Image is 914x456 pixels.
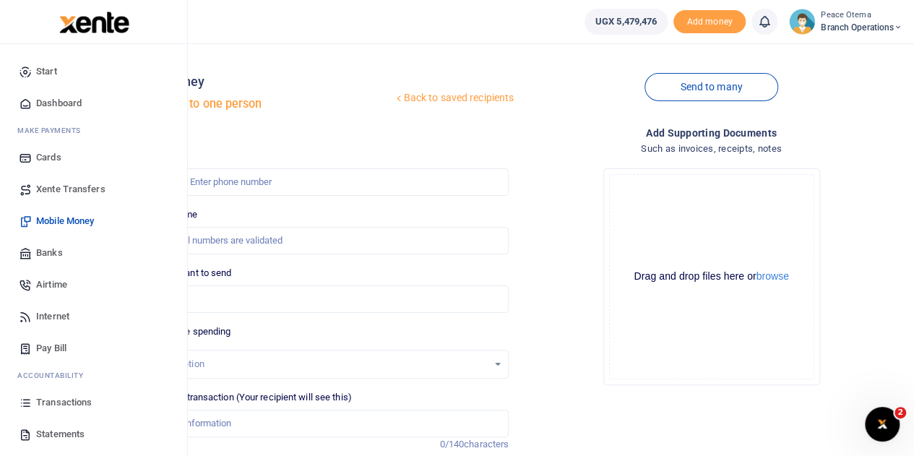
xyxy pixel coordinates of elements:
[12,237,176,269] a: Banks
[12,87,176,119] a: Dashboard
[12,142,176,173] a: Cards
[673,15,746,26] a: Add money
[36,395,92,410] span: Transactions
[673,10,746,34] li: Toup your wallet
[36,64,57,79] span: Start
[126,227,509,254] input: MTN & Airtel numbers are validated
[393,85,515,111] a: Back to saved recipients
[12,387,176,418] a: Transactions
[12,301,176,332] a: Internet
[36,150,61,165] span: Cards
[126,168,509,196] input: Enter phone number
[12,173,176,205] a: Xente Transfers
[28,370,83,381] span: countability
[25,125,81,136] span: ake Payments
[36,427,85,442] span: Statements
[12,332,176,364] a: Pay Bill
[673,10,746,34] span: Add money
[12,269,176,301] a: Airtime
[137,357,488,371] div: Select an option
[36,246,63,260] span: Banks
[126,285,509,313] input: UGX
[520,141,902,157] h4: Such as invoices, receipts, notes
[12,418,176,450] a: Statements
[894,407,906,418] span: 2
[821,9,902,22] small: Peace Otema
[756,271,789,281] button: browse
[644,73,777,101] a: Send to many
[12,56,176,87] a: Start
[821,21,902,34] span: Branch Operations
[12,364,176,387] li: Ac
[36,96,82,111] span: Dashboard
[59,12,129,33] img: logo-large
[36,182,105,197] span: Xente Transfers
[520,125,902,141] h4: Add supporting Documents
[603,168,820,385] div: File Uploader
[579,9,673,35] li: Wallet ballance
[121,74,392,90] h4: Mobile money
[12,205,176,237] a: Mobile Money
[36,341,66,356] span: Pay Bill
[126,390,352,405] label: Memo for this transaction (Your recipient will see this)
[610,270,814,283] div: Drag and drop files here or
[865,407,900,442] iframe: Intercom live chat
[595,14,657,29] span: UGX 5,479,476
[12,119,176,142] li: M
[585,9,668,35] a: UGX 5,479,476
[36,214,94,228] span: Mobile Money
[126,410,509,437] input: Enter extra information
[789,9,815,35] img: profile-user
[58,16,129,27] a: logo-small logo-large logo-large
[789,9,902,35] a: profile-user Peace Otema Branch Operations
[121,97,392,111] h5: Send money to one person
[36,278,67,292] span: Airtime
[36,309,69,324] span: Internet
